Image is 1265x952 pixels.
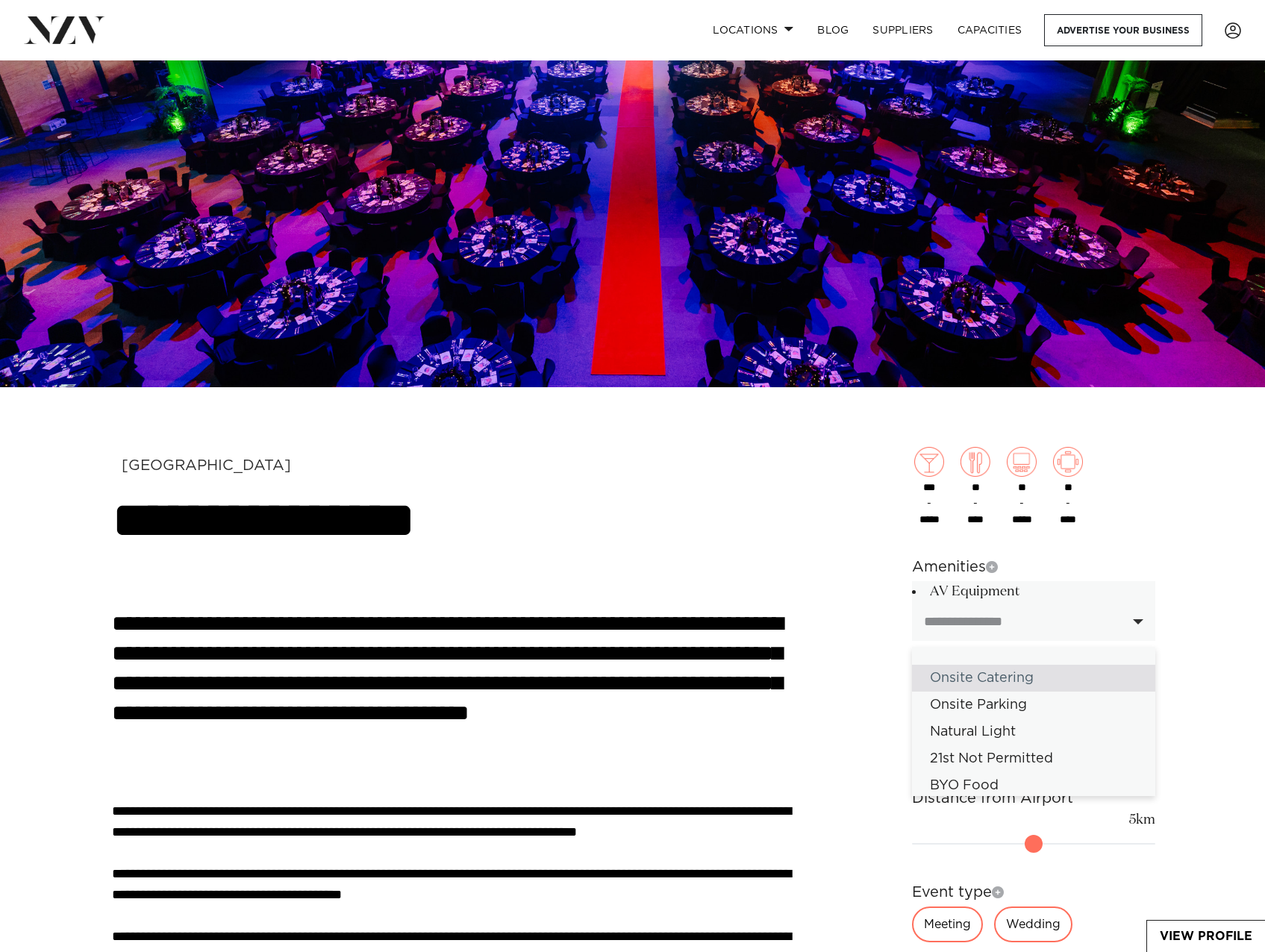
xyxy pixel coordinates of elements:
a: Capacities [946,14,1034,46]
h6: Distance from Airport [912,787,1155,809]
div: Wedding [994,906,1072,942]
a: Advertise your business [1044,14,1202,46]
li: AV Equipment [912,581,1155,602]
div: Natural Light [912,718,1155,745]
a: BLOG [805,14,860,46]
div: 21st Not Permitted [912,745,1155,772]
h6: Event type [912,881,1155,904]
div: - [961,447,990,526]
div: Meeting [912,906,983,942]
div: - [912,447,946,526]
a: View Profile [1147,921,1265,952]
a: SUPPLIERS [860,14,945,46]
img: dining.png [961,447,990,477]
img: meeting.png [1053,447,1083,477]
div: BYO Food [912,772,1155,799]
img: nzv-logo.png [24,16,105,43]
img: theatre.png [1007,447,1037,477]
div: Onsite Catering [912,665,1155,692]
output: 5km [1129,809,1155,830]
div: [GEOGRAPHIC_DATA] [122,459,446,472]
div: - [1053,447,1083,526]
div: Onsite Parking [912,692,1155,718]
a: Locations [701,14,805,46]
h6: Amenities [912,556,1155,578]
img: cocktail.png [914,447,944,477]
div: - [1005,447,1039,526]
